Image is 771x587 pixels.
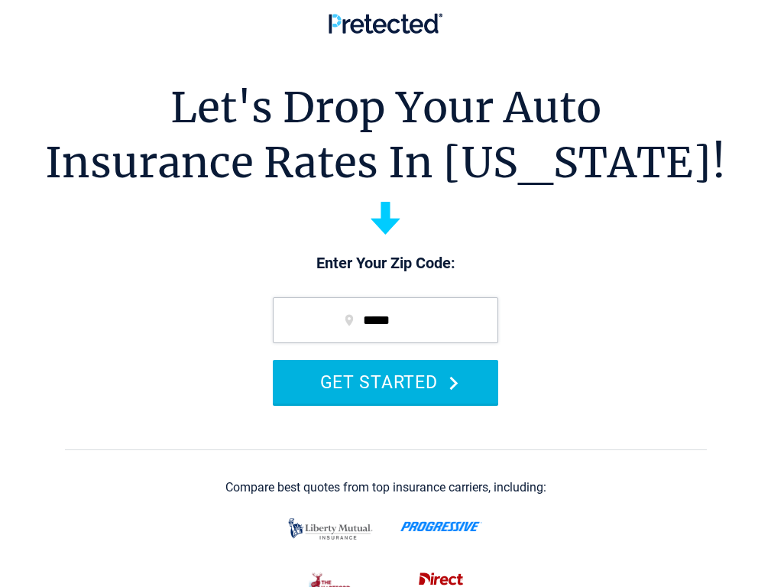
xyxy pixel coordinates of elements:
img: liberty [284,511,377,547]
input: zip code [273,297,498,343]
h1: Let's Drop Your Auto Insurance Rates In [US_STATE]! [45,80,726,190]
p: Enter Your Zip Code: [258,253,513,274]
div: Compare best quotes from top insurance carriers, including: [225,481,546,495]
img: progressive [400,521,482,532]
img: Pretected Logo [329,13,442,34]
button: GET STARTED [273,360,498,404]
